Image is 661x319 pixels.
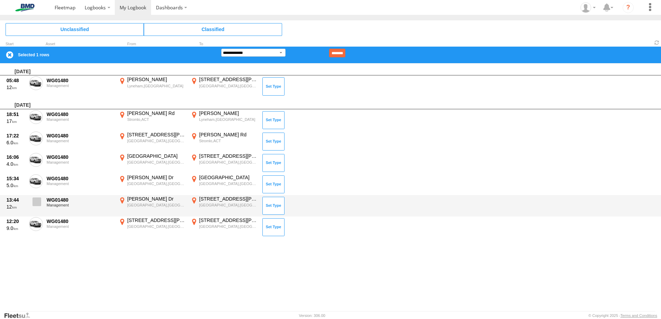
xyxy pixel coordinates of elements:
label: Click to View Event Location [118,217,187,237]
div: [GEOGRAPHIC_DATA],[GEOGRAPHIC_DATA] [199,203,258,207]
label: Click to View Event Location [118,110,187,130]
div: Management [47,224,114,229]
div: [PERSON_NAME] Rd [199,132,258,138]
div: 12 [7,84,25,90]
div: 17:22 [7,133,25,139]
div: 17 [7,118,25,124]
div: 13:44 [7,197,25,203]
div: Click to Sort [6,42,26,46]
img: bmd-logo.svg [7,4,43,11]
span: Click to view Unclassified Trips [6,23,144,36]
div: 12 [7,204,25,210]
div: [STREET_ADDRESS][PERSON_NAME] [199,153,258,159]
div: [GEOGRAPHIC_DATA],[GEOGRAPHIC_DATA] [199,160,258,165]
span: Click to view Classified Trips [144,23,282,36]
div: From [118,42,187,46]
label: Click to View Event Location [118,196,187,216]
label: Click to View Event Location [118,132,187,152]
span: Refresh [653,39,661,46]
div: [GEOGRAPHIC_DATA],[GEOGRAPHIC_DATA] [127,138,186,143]
div: [GEOGRAPHIC_DATA],[GEOGRAPHIC_DATA] [199,181,258,186]
button: Click to Set [262,197,285,215]
label: Click to View Event Location [118,153,187,173]
div: Asset [46,42,115,46]
div: To [189,42,259,46]
div: 6.0 [7,139,25,146]
label: Click to View Event Location [189,174,259,194]
label: Click to View Event Location [189,110,259,130]
div: [GEOGRAPHIC_DATA],[GEOGRAPHIC_DATA] [127,160,186,165]
div: 05:48 [7,77,25,84]
div: [GEOGRAPHIC_DATA],[GEOGRAPHIC_DATA] [127,224,186,229]
div: WG01480 [47,77,114,84]
div: WG01480 [47,175,114,182]
button: Click to Set [262,77,285,95]
div: [STREET_ADDRESS][PERSON_NAME] [199,217,258,223]
label: Clear Selection [6,51,14,59]
div: [PERSON_NAME] [199,110,258,116]
div: WG01480 [47,154,114,160]
div: WG01480 [47,111,114,117]
button: Click to Set [262,175,285,193]
div: WG01480 [47,197,114,203]
label: Click to View Event Location [189,132,259,152]
div: 16:06 [7,154,25,160]
button: Click to Set [262,218,285,236]
div: 12:20 [7,218,25,224]
div: Management [47,182,114,186]
label: Click to View Event Location [189,196,259,216]
label: Click to View Event Location [189,153,259,173]
div: Management [47,203,114,207]
div: [STREET_ADDRESS][PERSON_NAME] [199,196,258,202]
div: [PERSON_NAME] Rd [127,110,186,116]
div: [STREET_ADDRESS][PERSON_NAME] [127,217,186,223]
div: [STREET_ADDRESS][PERSON_NAME] [127,132,186,138]
div: [GEOGRAPHIC_DATA],[GEOGRAPHIC_DATA] [199,84,258,88]
div: WG01480 [47,218,114,224]
div: Lyneham,[GEOGRAPHIC_DATA] [127,84,186,88]
label: Click to View Event Location [189,76,259,96]
div: Stromlo,ACT [127,117,186,122]
div: 15:34 [7,175,25,182]
div: [GEOGRAPHIC_DATA],[GEOGRAPHIC_DATA] [127,203,186,207]
div: 4.0 [7,161,25,167]
button: Click to Set [262,154,285,172]
div: Matthew Gaiter [578,2,598,13]
div: 18:51 [7,111,25,117]
div: [PERSON_NAME] [127,76,186,83]
div: Version: 306.00 [299,313,325,318]
button: Click to Set [262,133,285,151]
label: Click to View Event Location [189,217,259,237]
div: [PERSON_NAME] Dr [127,174,186,181]
div: Management [47,117,114,122]
label: Click to View Event Location [118,76,187,96]
div: Stromlo,ACT [199,138,258,143]
div: © Copyright 2025 - [588,313,657,318]
a: Terms and Conditions [621,313,657,318]
div: [GEOGRAPHIC_DATA] [199,174,258,181]
a: Visit our Website [4,312,36,319]
div: [PERSON_NAME] Dr [127,196,186,202]
div: [GEOGRAPHIC_DATA],[GEOGRAPHIC_DATA] [199,224,258,229]
div: [GEOGRAPHIC_DATA],[GEOGRAPHIC_DATA] [127,181,186,186]
div: 9.0 [7,225,25,231]
div: [STREET_ADDRESS][PERSON_NAME] [199,76,258,83]
div: [GEOGRAPHIC_DATA] [127,153,186,159]
div: Management [47,160,114,164]
div: Management [47,84,114,88]
button: Click to Set [262,111,285,129]
label: Click to View Event Location [118,174,187,194]
div: 5.0 [7,182,25,188]
i: ? [623,2,634,13]
div: Lyneham,[GEOGRAPHIC_DATA] [199,117,258,122]
div: WG01480 [47,133,114,139]
div: Management [47,139,114,143]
